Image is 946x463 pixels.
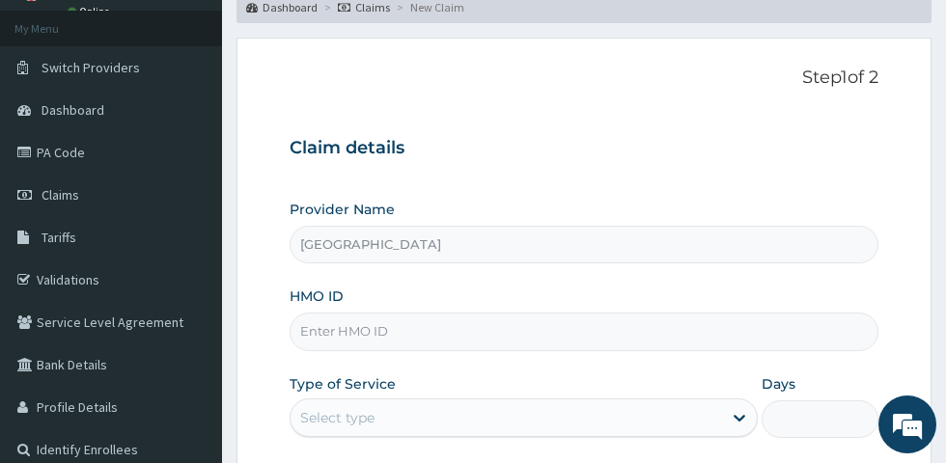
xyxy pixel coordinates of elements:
a: Online [68,5,114,18]
label: Days [762,374,795,394]
span: Tariffs [42,229,76,246]
label: Type of Service [290,374,396,394]
div: Chat with us now [100,108,324,133]
div: Minimize live chat window [317,10,363,56]
span: Switch Providers [42,59,140,76]
h3: Claim details [290,138,878,159]
span: Claims [42,186,79,204]
span: Dashboard [42,101,104,119]
span: We're online! [112,120,266,314]
textarea: Type your message and hit 'Enter' [10,281,368,348]
p: Step 1 of 2 [290,68,878,89]
img: d_794563401_company_1708531726252_794563401 [36,96,78,145]
label: Provider Name [290,200,395,219]
div: Select type [300,408,375,427]
input: Enter HMO ID [290,313,878,350]
label: HMO ID [290,286,344,306]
